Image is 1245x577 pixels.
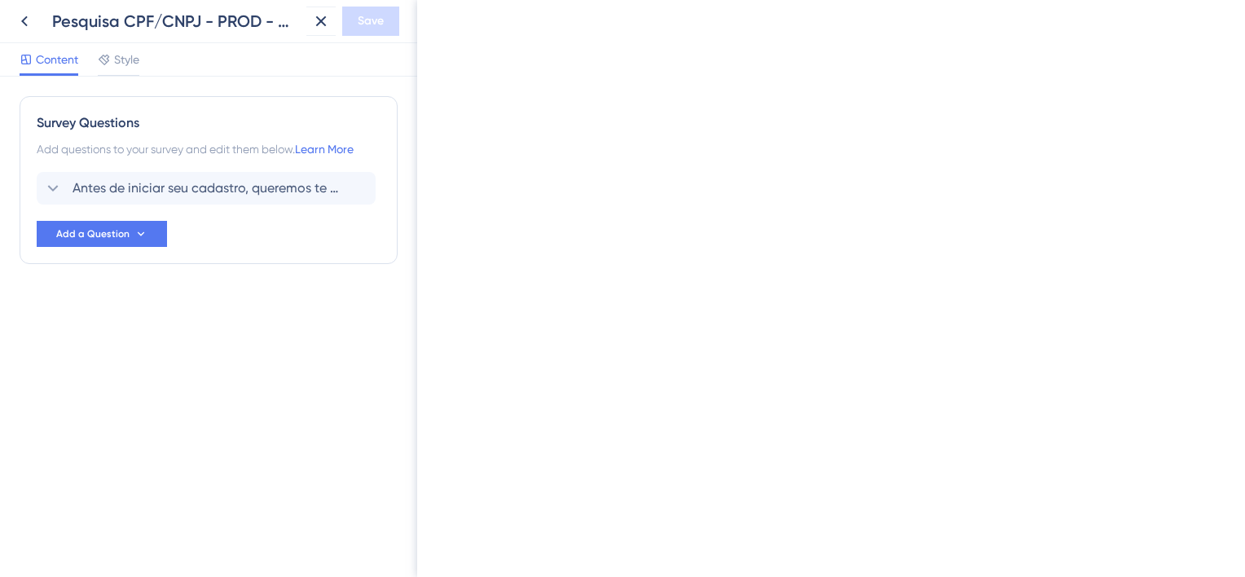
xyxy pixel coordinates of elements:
[37,221,167,247] button: Add a Question
[114,50,139,69] span: Style
[36,50,78,69] span: Content
[37,113,381,133] div: Survey Questions
[73,178,341,198] span: Antes de iniciar seu cadastro, queremos te conhecer melhor. Qual é o seu perfil de vendedor?
[37,139,381,159] div: Add questions to your survey and edit them below.
[342,7,399,36] button: Save
[358,11,384,31] span: Save
[52,10,300,33] div: Pesquisa CPF/CNPJ - PROD - OLD
[295,143,354,156] a: Learn More
[56,227,130,240] span: Add a Question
